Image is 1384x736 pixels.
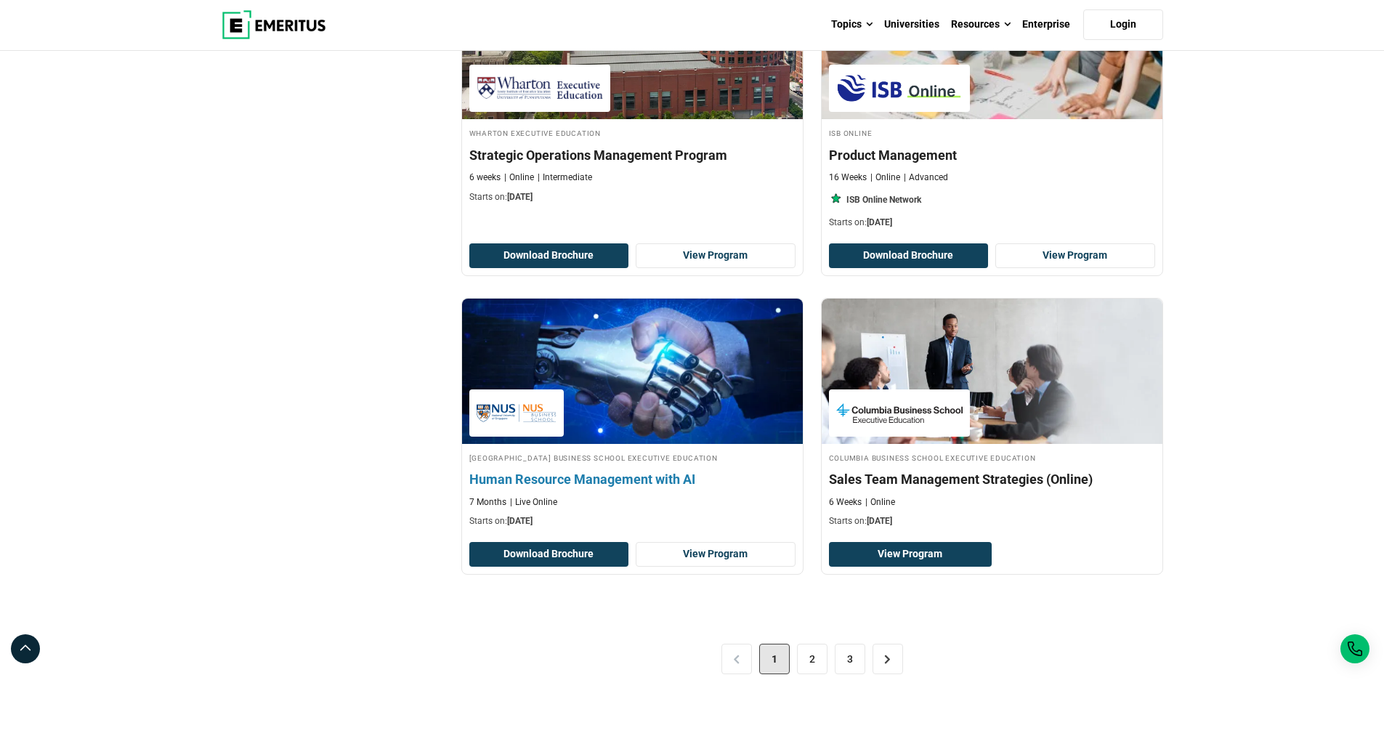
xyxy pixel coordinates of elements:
[797,644,827,674] a: 2
[829,542,992,567] a: View Program
[469,146,796,164] h4: Strategic Operations Management Program
[822,299,1162,444] img: Sales Team Management Strategies (Online) | Online Sales and Marketing Course
[538,171,592,184] p: Intermediate
[829,243,989,268] button: Download Brochure
[822,299,1162,535] a: Sales and Marketing Course by Columbia Business School Executive Education - November 13, 2025 Co...
[469,171,501,184] p: 6 weeks
[829,496,862,509] p: 6 Weeks
[636,243,796,268] a: View Program
[995,243,1155,268] a: View Program
[846,194,921,206] p: ISB Online Network
[507,516,533,526] span: [DATE]
[469,470,796,488] h4: Human Resource Management with AI
[469,515,796,527] p: Starts on:
[462,299,803,535] a: Human Resources Course by National University of Singapore Business School Executive Education - ...
[873,644,903,674] a: >
[835,644,865,674] a: 3
[504,171,534,184] p: Online
[469,126,796,139] h4: Wharton Executive Education
[636,542,796,567] a: View Program
[469,243,629,268] button: Download Brochure
[829,451,1155,464] h4: Columbia Business School Executive Education
[867,516,892,526] span: [DATE]
[829,470,1155,488] h4: Sales Team Management Strategies (Online)
[870,171,900,184] p: Online
[469,451,796,464] h4: [GEOGRAPHIC_DATA] Business School Executive Education
[510,496,557,509] p: Live Online
[829,171,867,184] p: 16 Weeks
[867,217,892,227] span: [DATE]
[836,397,963,429] img: Columbia Business School Executive Education
[477,397,557,429] img: National University of Singapore Business School Executive Education
[829,515,1155,527] p: Starts on:
[829,217,1155,229] p: Starts on:
[865,496,895,509] p: Online
[469,542,629,567] button: Download Brochure
[904,171,948,184] p: Advanced
[507,192,533,202] span: [DATE]
[759,644,790,674] span: 1
[829,146,1155,164] h4: Product Management
[1083,9,1163,40] a: Login
[829,126,1155,139] h4: ISB Online
[445,291,820,451] img: Human Resource Management with AI | Online Human Resources Course
[477,72,603,105] img: Wharton Executive Education
[469,191,796,203] p: Starts on:
[469,496,506,509] p: 7 Months
[836,72,963,105] img: ISB Online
